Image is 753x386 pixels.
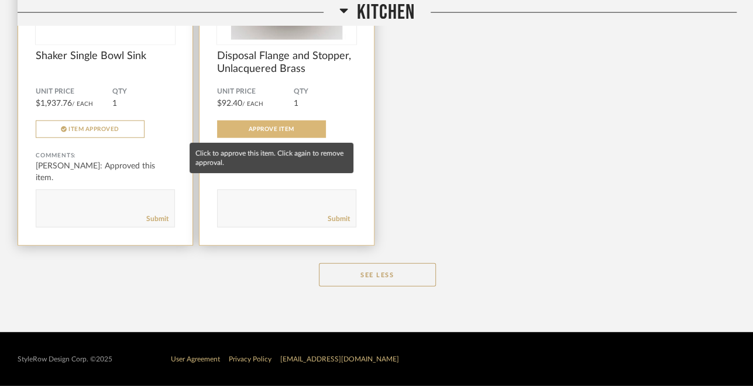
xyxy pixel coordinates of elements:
[217,50,356,75] span: Disposal Flange and Stopper, Unlacquered Brass
[294,87,356,96] span: QTY
[319,263,436,287] button: See Less
[217,99,242,108] span: $92.40
[328,214,350,224] a: Submit
[72,101,93,107] span: / Each
[18,355,112,364] div: StyleRow Design Corp. ©2025
[217,87,294,96] span: Unit Price
[294,99,298,108] span: 1
[36,150,175,161] div: Comments:
[36,87,112,96] span: Unit Price
[249,126,294,132] span: Approve Item
[68,126,119,132] span: Item Approved
[36,50,175,63] span: Shaker Single Bowl Sink
[36,120,145,138] button: Item Approved
[36,99,72,108] span: $1,937.76
[217,120,326,138] button: Approve Item
[229,356,271,363] a: Privacy Policy
[36,160,175,184] div: [PERSON_NAME]: Approved this item.
[112,87,175,96] span: QTY
[280,356,399,363] a: [EMAIL_ADDRESS][DOMAIN_NAME]
[242,101,263,107] span: / Each
[171,356,220,363] a: User Agreement
[112,99,117,108] span: 1
[146,214,169,224] a: Submit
